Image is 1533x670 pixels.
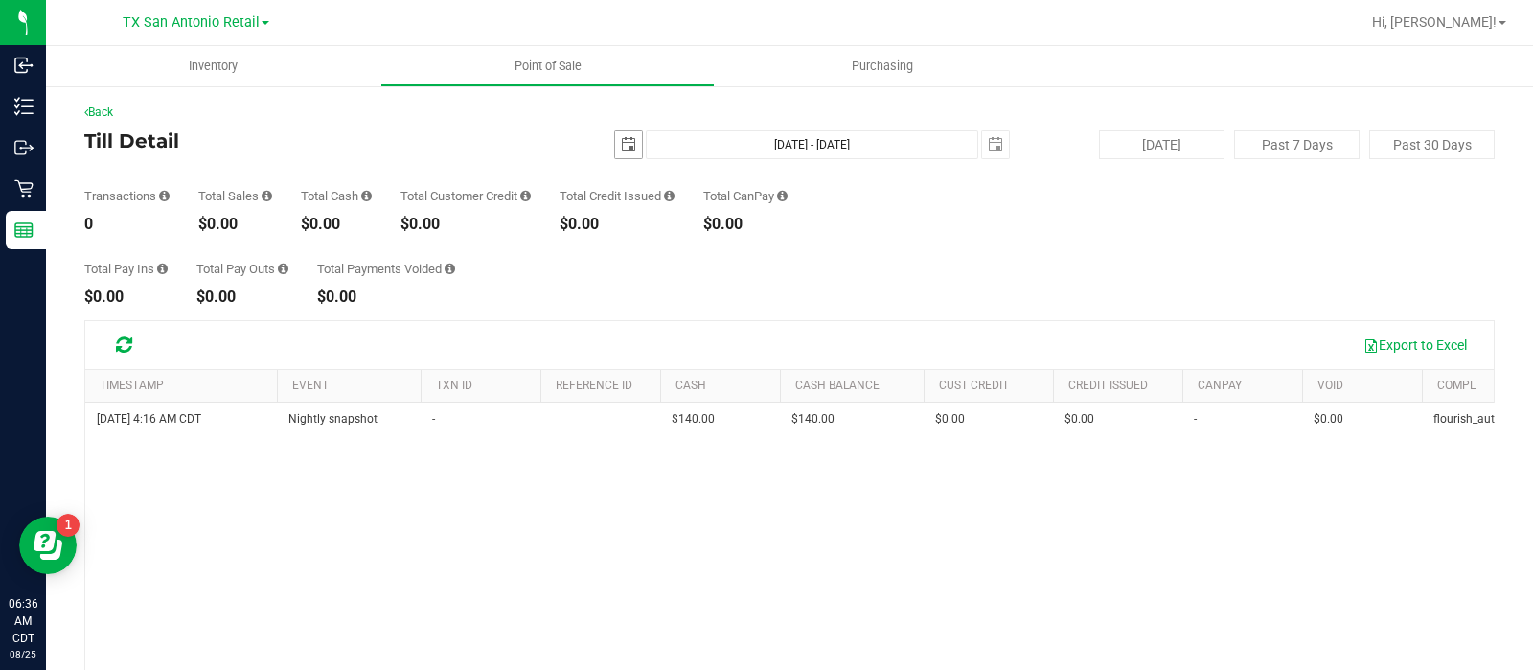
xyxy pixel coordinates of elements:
i: Sum of all successful, non-voided payment transaction amounts using account credit as the payment... [520,190,531,202]
span: Inventory [163,58,263,75]
span: $0.00 [935,410,965,428]
span: - [1194,410,1197,428]
inline-svg: Outbound [14,138,34,157]
div: Transactions [84,190,170,202]
a: Cash Balance [795,379,880,392]
span: $0.00 [1314,410,1343,428]
a: REFERENCE ID [556,379,632,392]
a: Inventory [46,46,380,86]
span: $140.00 [672,410,715,428]
button: Past 30 Days [1369,130,1495,159]
div: $0.00 [400,217,531,232]
i: Sum of all successful, non-voided cash payment transaction amounts (excluding tips and transactio... [361,190,372,202]
span: TX San Antonio Retail [123,14,260,31]
a: Point of Sale [380,46,715,86]
inline-svg: Inbound [14,56,34,75]
div: $0.00 [301,217,372,232]
inline-svg: Inventory [14,97,34,116]
div: $0.00 [703,217,788,232]
iframe: Resource center [19,517,77,574]
a: Event [292,379,329,392]
a: Void [1317,379,1343,392]
span: Purchasing [826,58,939,75]
i: Sum of all cash pay-ins added to the till within the date range. [157,263,168,275]
span: select [982,131,1009,158]
i: Sum of all successful, non-voided payment transaction amounts using CanPay (as well as manual Can... [777,190,788,202]
button: Export to Excel [1351,329,1479,361]
div: 0 [84,217,170,232]
button: Past 7 Days [1234,130,1360,159]
i: Sum of all voided payment transaction amounts (excluding tips and transaction fees) within the da... [445,263,455,275]
div: Total Sales [198,190,272,202]
i: Sum of all successful refund transaction amounts from purchase returns resulting in account credi... [664,190,675,202]
div: Total Payments Voided [317,263,455,275]
a: TXN ID [436,379,472,392]
span: [DATE] 4:16 AM CDT [97,410,201,428]
p: 06:36 AM CDT [9,595,37,647]
a: Credit Issued [1068,379,1148,392]
span: Nightly snapshot [288,410,378,428]
div: $0.00 [317,289,455,305]
div: Total Pay Ins [84,263,168,275]
div: $0.00 [198,217,272,232]
div: Total Pay Outs [196,263,288,275]
div: Total Cash [301,190,372,202]
a: Back [84,105,113,119]
a: CanPay [1198,379,1242,392]
div: Total Credit Issued [560,190,675,202]
a: Timestamp [100,379,164,392]
i: Sum of all successful, non-voided payment transaction amounts (excluding tips and transaction fee... [262,190,272,202]
div: Total CanPay [703,190,788,202]
button: [DATE] [1099,130,1224,159]
i: Sum of all cash pay-outs removed from the till within the date range. [278,263,288,275]
p: 08/25 [9,647,37,661]
span: - [432,410,435,428]
span: select [615,131,642,158]
i: Count of all successful payment transactions, possibly including voids, refunds, and cash-back fr... [159,190,170,202]
a: Purchasing [715,46,1049,86]
span: Hi, [PERSON_NAME]! [1372,14,1497,30]
div: $0.00 [84,289,168,305]
iframe: Resource center unread badge [57,514,80,537]
inline-svg: Reports [14,220,34,240]
div: Total Customer Credit [400,190,531,202]
span: $140.00 [791,410,835,428]
span: $0.00 [1064,410,1094,428]
h4: Till Detail [84,130,555,151]
div: $0.00 [560,217,675,232]
span: Point of Sale [489,58,607,75]
div: $0.00 [196,289,288,305]
a: Cust Credit [939,379,1009,392]
inline-svg: Retail [14,179,34,198]
a: Cash [675,379,706,392]
a: Completed By [1437,379,1520,392]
